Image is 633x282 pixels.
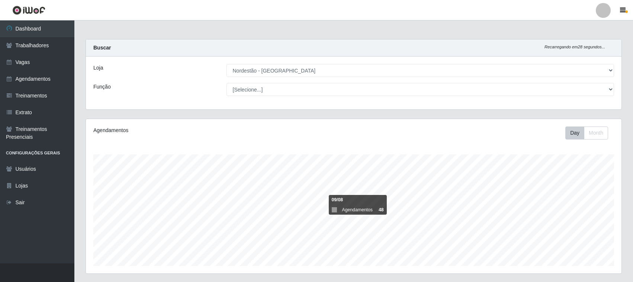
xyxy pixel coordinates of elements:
div: Toolbar with button groups [565,126,614,140]
strong: Buscar [93,45,111,51]
label: Loja [93,64,103,72]
img: CoreUI Logo [12,6,45,15]
button: Day [565,126,584,140]
div: First group [565,126,608,140]
i: Recarregando em 28 segundos... [544,45,605,49]
div: Agendamentos [93,126,304,134]
label: Função [93,83,111,91]
button: Month [584,126,608,140]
